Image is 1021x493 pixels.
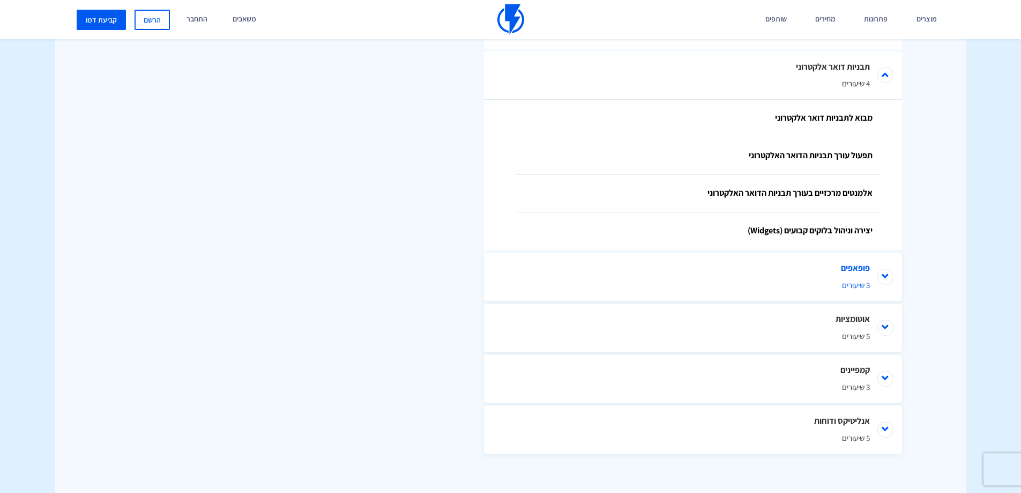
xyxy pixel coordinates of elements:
a: תפעול עורך תבניות הדואר האלקטרוני [516,137,881,175]
li: אוטומציות [484,304,902,352]
li: פופאפים [484,253,902,301]
span: 5 שיעורים [516,330,870,342]
span: 3 שיעורים [516,279,870,291]
a: קביעת דמו [77,10,126,30]
li: תבניות דואר אלקטרוני [484,51,902,100]
span: 3 שיעורים [516,381,870,393]
span: 4 שיעורים [516,78,870,89]
a: אלמנטים מרכזיים בעורך תבניות הדואר האלקטרוני [516,175,881,212]
a: יצירה וניהול בלוקים קבועים (Widgets) [516,212,881,250]
a: הרשם [135,10,170,30]
span: 5 שיעורים [516,432,870,444]
a: מבוא לתבניות דואר אלקטרוני [516,100,881,137]
li: אנליטיקס ודוחות [484,406,902,454]
li: קמפיינים [484,355,902,403]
